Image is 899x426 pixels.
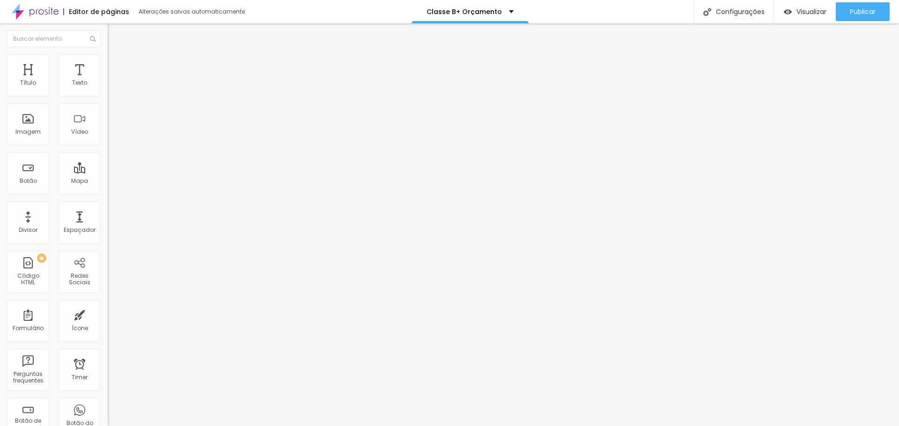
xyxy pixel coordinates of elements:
img: Icone [703,8,711,16]
img: view-1.svg [784,8,792,16]
div: Imagem [15,129,41,135]
input: Buscar elemento [7,30,101,47]
span: Publicar [850,8,876,15]
div: Título [20,79,36,86]
div: Divisor [19,227,37,233]
div: Formulário [13,325,44,332]
div: Redes Sociais [61,273,98,286]
img: Icone [90,36,96,42]
div: Perguntas frequentes [9,371,46,384]
div: Timer [72,374,88,381]
div: Editor de páginas [63,8,129,15]
div: Alterações salvas automaticamente [139,9,246,14]
div: Código HTML [9,273,46,286]
div: Mapa [71,178,88,184]
button: Publicar [836,2,890,21]
div: Ícone [72,325,88,332]
p: Classe B+ Orçamento [427,8,502,15]
div: Botão [20,178,37,184]
div: Texto [72,79,87,86]
div: Espaçador [64,227,96,233]
span: Visualizar [796,8,826,15]
div: Vídeo [71,129,88,135]
button: Visualizar [774,2,836,21]
iframe: Editor [108,23,899,426]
